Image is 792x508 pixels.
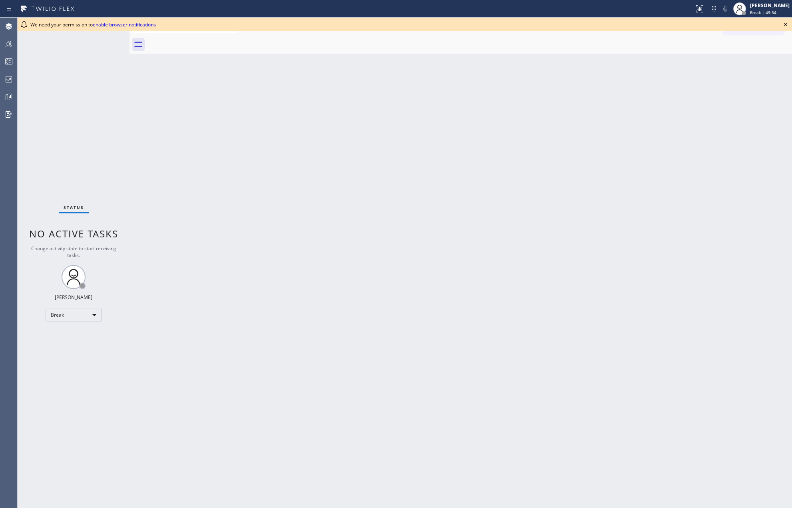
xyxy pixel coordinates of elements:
span: No active tasks [29,227,118,240]
span: Break | 49:34 [750,10,776,15]
button: Mute [720,3,731,14]
div: [PERSON_NAME] [750,2,790,9]
a: enable browser notifications [93,21,156,28]
div: Break [46,309,102,321]
span: Status [64,205,84,210]
span: Change activity state to start receiving tasks. [31,245,116,259]
div: [PERSON_NAME] [55,294,92,301]
span: We need your permission to [30,21,156,28]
